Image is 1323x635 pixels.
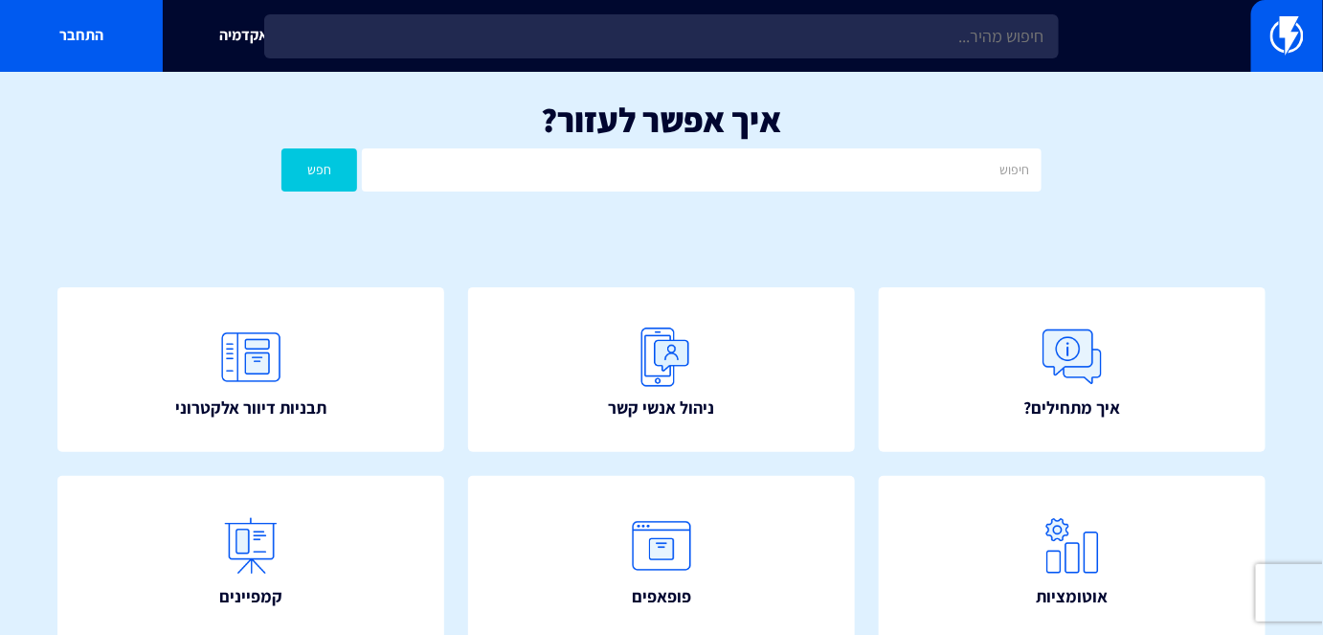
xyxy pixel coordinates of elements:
input: חיפוש מהיר... [264,14,1058,58]
span: תבניות דיוור אלקטרוני [175,396,326,420]
a: ניהול אנשי קשר [468,287,855,452]
input: חיפוש [362,148,1041,192]
span: קמפיינים [219,584,282,609]
a: תבניות דיוור אלקטרוני [57,287,444,452]
span: ניהול אנשי קשר [609,396,715,420]
span: פופאפים [632,584,691,609]
span: אוטומציות [1037,584,1109,609]
a: איך מתחילים? [879,287,1266,452]
span: איך מתחילים? [1024,396,1121,420]
button: חפש [281,148,357,192]
h1: איך אפשר לעזור? [29,101,1294,139]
